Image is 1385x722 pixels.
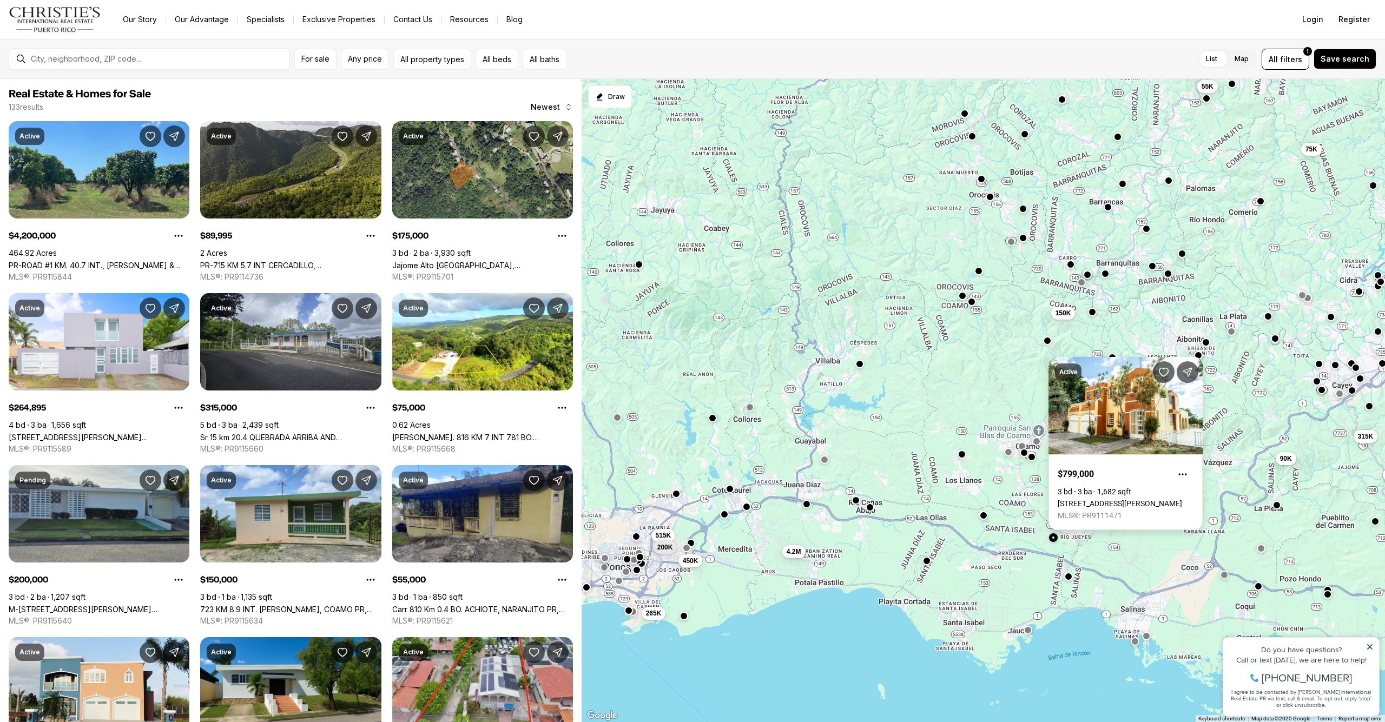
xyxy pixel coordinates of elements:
[360,225,381,247] button: Property options
[641,607,665,620] button: 265K
[1226,49,1257,69] label: Map
[1275,452,1296,465] button: 90K
[651,529,675,542] button: 515K
[332,641,353,663] button: Save Property: 3 CLARISA ST #447
[9,6,101,32] img: logo
[441,12,497,27] a: Resources
[531,103,560,111] span: Newest
[355,469,377,491] button: Share Property
[588,85,632,108] button: Start drawing
[1338,15,1370,24] span: Register
[678,554,702,567] button: 450K
[163,641,185,663] button: Share Property
[360,397,381,419] button: Property options
[1296,9,1330,30] button: Login
[523,469,545,491] button: Save Property: Carr 810 Km 0.4 BO. ACHIOTE
[200,433,381,442] a: Sr 15 km 20.4 QUEBRADA ARRIBA AND CULEBRAS DEBAJO, CAYEY PR, 00736
[498,12,531,27] a: Blog
[9,433,189,442] a: 256 SEGOVIA VILLA DEL CARMEN, PONCE PR, 00716
[1262,49,1309,70] button: Allfilters1
[19,648,40,657] p: Active
[168,569,189,591] button: Property options
[166,12,238,27] a: Our Advantage
[360,569,381,591] button: Property options
[403,476,424,485] p: Active
[551,397,573,419] button: Property options
[1197,49,1226,69] label: List
[11,35,156,42] div: Call or text [DATE], we are here to help!
[1201,82,1213,91] span: 55K
[163,125,185,147] button: Share Property
[1314,49,1376,69] button: Save search
[403,304,424,313] p: Active
[140,125,161,147] button: Save Property: PR-ROAD #1 KM. 40.7 INT., CINTRONA & SABANA WARD
[523,297,545,319] button: Save Property: CARR. 816 KM 7 INT 781 BO. NUEVO SECTOR MARCANO #SOLAR 1
[294,49,337,70] button: For sale
[348,55,382,63] span: Any price
[9,103,43,111] p: 133 results
[1307,47,1309,56] span: 1
[168,225,189,247] button: Property options
[1280,454,1291,463] span: 90K
[1059,368,1077,376] p: Active
[211,476,232,485] p: Active
[392,605,573,614] a: Carr 810 Km 0.4 BO. ACHIOTE, NARANJITO PR, 00719
[547,641,569,663] button: Share Property
[476,49,518,70] button: All beds
[1321,55,1369,63] span: Save search
[1357,432,1373,441] span: 315K
[1280,54,1302,65] span: filters
[403,132,424,141] p: Active
[301,55,329,63] span: For sale
[140,469,161,491] button: Save Property: M-44 CALLE LUZ DIVINA JARDINES FAGOT
[163,469,185,491] button: Share Property
[211,132,232,141] p: Active
[332,297,353,319] button: Save Property: Sr 15 km 20.4 QUEBRADA ARRIBA AND CULEBRAS DEBAJO
[1197,80,1217,93] button: 55K
[547,469,569,491] button: Share Property
[786,547,801,556] span: 4.2M
[385,12,441,27] button: Contact Us
[551,569,573,591] button: Property options
[200,605,381,614] a: 723 KM 8.9 INT. HAYALES WARD, COAMO PR, 00769
[1302,15,1323,24] span: Login
[392,261,573,270] a: Jajome Alto JAJOME ALTO, CAYEY PR, 00736
[341,49,389,70] button: Any price
[652,541,677,554] button: 200K
[1305,145,1317,154] span: 75K
[1177,361,1198,383] button: Share Property
[163,297,185,319] button: Share Property
[9,89,151,100] span: Real Estate & Homes for Sale
[523,641,545,663] button: Save Property: 38 CALLE HUCAR URB. VILLA FLORES
[19,476,46,485] p: Pending
[211,648,232,657] p: Active
[9,261,189,270] a: PR-ROAD #1 KM. 40.7 INT., CINTRONA & SABANA WARD, JUANA DIAZ PR, 00795
[551,225,573,247] button: Property options
[294,12,384,27] a: Exclusive Properties
[140,641,161,663] button: Save Property: 13 cascada HACIENDA PORTAL AL CAMPO
[782,545,805,558] button: 4.2M
[645,609,661,618] span: 265K
[657,543,672,552] span: 200K
[19,304,40,313] p: Active
[200,261,381,270] a: PR-715 KM 5.7 INT CERCADILLO, CAYEY PR, 00736
[523,125,545,147] button: Save Property: Jajome Alto JAJOME ALTO
[1058,499,1182,508] a: 154 LOMAS DEL EXPRESO #28, SANTA ISABEL PR, 00757
[332,125,353,147] button: Save Property: PR-715 KM 5.7 INT CERCADILLO
[547,297,569,319] button: Share Property
[393,49,471,70] button: All property types
[355,641,377,663] button: Share Property
[11,24,156,32] div: Do you have questions?
[655,531,671,540] span: 515K
[332,469,353,491] button: Save Property: 723 KM 8.9 INT. HAYALES WARD
[168,397,189,419] button: Property options
[1269,54,1278,65] span: All
[140,297,161,319] button: Save Property: 256 SEGOVIA VILLA DEL CARMEN
[355,297,377,319] button: Share Property
[1051,307,1075,320] button: 150K
[14,67,154,87] span: I agree to be contacted by [PERSON_NAME] International Real Estate PR via text, call & email. To ...
[211,304,232,313] p: Active
[9,605,189,614] a: M-44 CALLE LUZ DIVINA JARDINES FAGOT, PONCE PR, 00716
[114,12,166,27] a: Our Story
